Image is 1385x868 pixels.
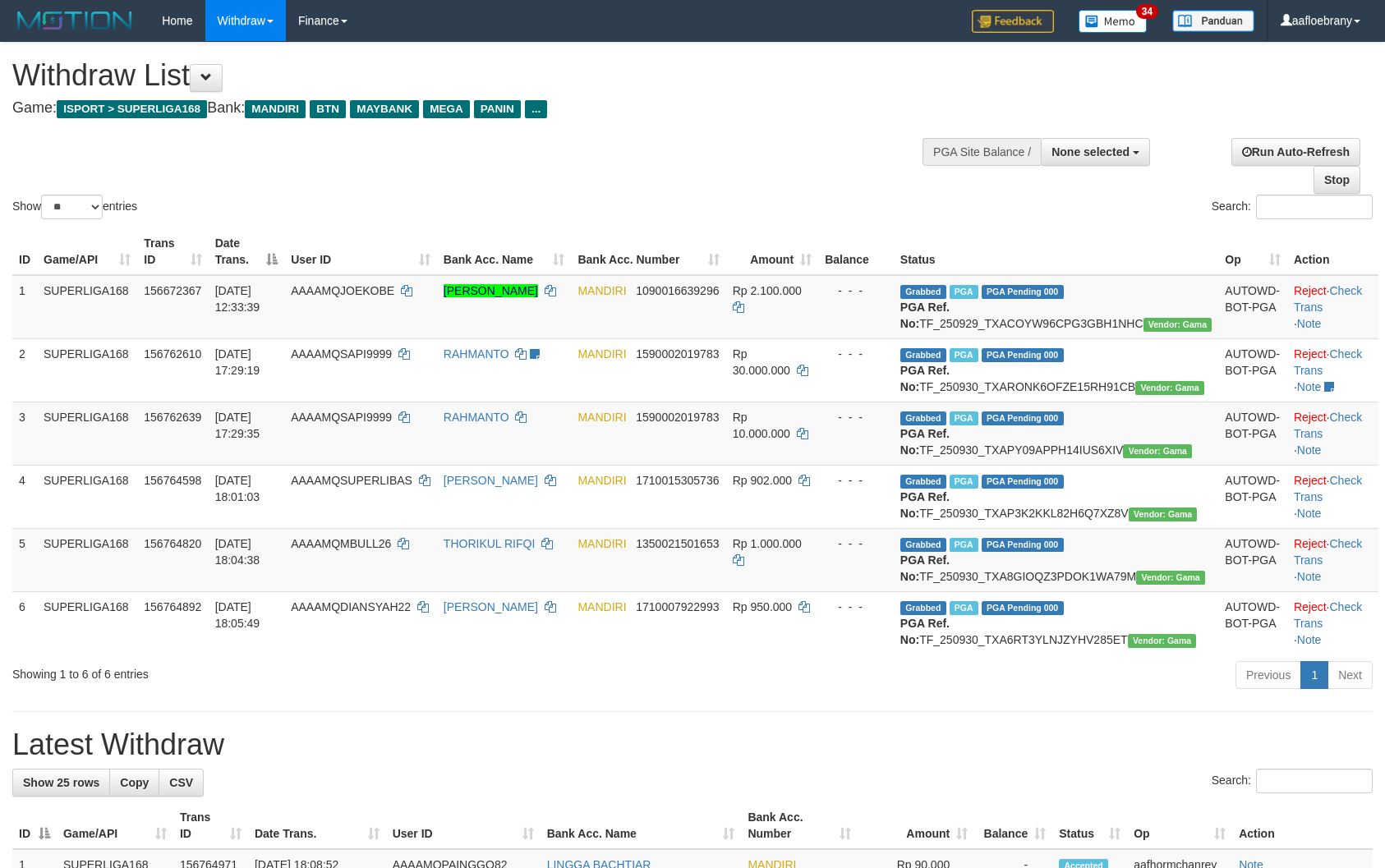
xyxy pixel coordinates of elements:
[1294,347,1327,361] a: Reject
[1297,443,1322,457] a: Note
[1287,591,1378,654] td: · ·
[12,195,137,219] label: Show entries
[577,411,626,424] span: MANDIRI
[894,591,1218,654] td: TF_250930_TXA6RT3YLNJZYHV285ET
[541,802,742,849] th: Bank Acc. Name: activate to sort column ascending
[1172,10,1254,32] img: panduan.png
[1327,661,1373,689] a: Next
[900,427,950,457] b: PGA Ref. No:
[215,600,260,630] span: [DATE] 18:05:49
[1256,769,1373,793] input: Search:
[284,228,437,275] th: User ID: activate to sort column ascending
[1297,317,1322,330] a: Note
[982,411,1064,425] span: PGA Pending
[1136,571,1205,585] span: Vendor URL: https://trx31.1velocity.biz
[825,599,887,615] div: - - -
[577,537,626,550] span: MANDIRI
[1218,528,1287,591] td: AUTOWD-BOT-PGA
[1294,411,1362,440] a: Check Trans
[1294,284,1327,297] a: Reject
[733,347,790,377] span: Rp 30.000.000
[636,600,719,613] span: Copy 1710007922993 to clipboard
[1294,411,1327,424] a: Reject
[1294,537,1362,567] a: Check Trans
[291,411,392,424] span: AAAAMQSAPI9999
[1294,474,1362,503] a: Check Trans
[144,411,201,424] span: 156762639
[120,776,149,789] span: Copy
[1294,347,1362,377] a: Check Trans
[1218,402,1287,465] td: AUTOWD-BOT-PGA
[1294,474,1327,487] a: Reject
[726,228,818,275] th: Amount: activate to sort column ascending
[950,538,978,552] span: Marked by aafsengchandara
[577,600,626,613] span: MANDIRI
[173,802,248,849] th: Trans ID: activate to sort column ascending
[1136,4,1158,19] span: 34
[571,228,725,275] th: Bank Acc. Number: activate to sort column ascending
[900,490,950,520] b: PGA Ref. No:
[215,284,260,314] span: [DATE] 12:33:39
[1128,634,1197,648] span: Vendor URL: https://trx31.1velocity.biz
[900,553,950,583] b: PGA Ref. No:
[1287,402,1378,465] td: · ·
[12,59,907,92] h1: Withdraw List
[733,537,802,550] span: Rp 1.000.000
[900,348,946,362] span: Grabbed
[1314,166,1360,194] a: Stop
[57,100,207,118] span: ISPORT > SUPERLIGA168
[12,528,37,591] td: 5
[1051,145,1130,158] span: None selected
[444,600,538,613] a: [PERSON_NAME]
[159,769,204,797] a: CSV
[636,411,719,424] span: Copy 1590002019783 to clipboard
[12,659,565,682] div: Showing 1 to 6 of 6 entries
[1287,338,1378,402] td: · ·
[215,474,260,503] span: [DATE] 18:01:03
[982,601,1064,615] span: PGA Pending
[1052,802,1127,849] th: Status: activate to sort column ascending
[215,347,260,377] span: [DATE] 17:29:19
[1297,633,1322,646] a: Note
[982,538,1064,552] span: PGA Pending
[291,537,391,550] span: AAAAMQMBULL26
[1287,528,1378,591] td: · ·
[950,285,978,299] span: Marked by aafsengchandara
[1294,600,1327,613] a: Reject
[733,474,792,487] span: Rp 902.000
[12,338,37,402] td: 2
[825,409,887,425] div: - - -
[1300,661,1328,689] a: 1
[1218,228,1287,275] th: Op: activate to sort column ascending
[350,100,419,118] span: MAYBANK
[577,474,626,487] span: MANDIRI
[733,600,792,613] span: Rp 950.000
[57,802,173,849] th: Game/API: activate to sort column ascending
[12,769,110,797] a: Show 25 rows
[1294,284,1362,314] a: Check Trans
[12,728,1373,761] h1: Latest Withdraw
[825,472,887,489] div: - - -
[474,100,521,118] span: PANIN
[1235,661,1301,689] a: Previous
[1129,507,1198,521] span: Vendor URL: https://trx31.1velocity.biz
[144,474,201,487] span: 156764598
[741,802,858,849] th: Bank Acc. Number: activate to sort column ascending
[291,284,394,297] span: AAAAMQJOEKOBE
[37,528,137,591] td: SUPERLIGA168
[900,601,946,615] span: Grabbed
[215,537,260,567] span: [DATE] 18:04:38
[1127,802,1232,849] th: Op: activate to sort column ascending
[1297,380,1322,393] a: Note
[982,475,1064,489] span: PGA Pending
[423,100,470,118] span: MEGA
[900,364,950,393] b: PGA Ref. No:
[950,601,978,615] span: Marked by aafsengchandara
[169,776,193,789] span: CSV
[900,617,950,646] b: PGA Ref. No:
[215,411,260,440] span: [DATE] 17:29:35
[37,402,137,465] td: SUPERLIGA168
[894,338,1218,402] td: TF_250930_TXARONK6OFZE15RH91CB
[12,228,37,275] th: ID
[1218,275,1287,339] td: AUTOWD-BOT-PGA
